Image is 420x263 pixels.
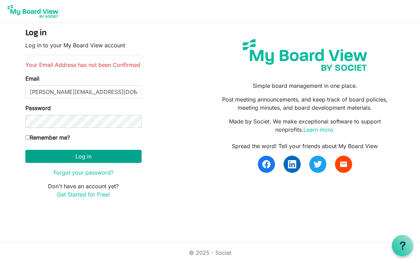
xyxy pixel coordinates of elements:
label: Remember me? [25,133,70,142]
img: My Board View Logo [5,3,60,20]
span: email [339,160,348,168]
p: Post meeting announcements, and keep track of board policies, meeting minutes, and board developm... [215,95,395,112]
p: Log in to your My Board View account [25,41,142,49]
button: Log in [25,150,142,163]
a: email [335,156,352,173]
img: my-board-view-societ.svg [238,34,372,76]
h4: Log in [25,28,142,38]
img: facebook.svg [262,160,271,168]
input: Remember me? [25,135,30,140]
a: Learn more. [303,126,335,133]
p: Don't have an account yet? [25,182,142,199]
a: © 2025 - Societ [189,249,231,256]
label: Password [25,104,51,112]
a: Get Started for Free! [57,191,110,198]
div: Spread the word! Tell your friends about My Board View [215,142,395,150]
label: Email [25,74,39,83]
img: linkedin.svg [288,160,296,168]
p: Simple board management in one place. [215,82,395,90]
a: Forgot your password? [53,169,113,176]
img: twitter.svg [314,160,322,168]
p: Made by Societ. We make exceptional software to support nonprofits. [215,117,395,134]
li: Your Email Address has not been Confirmed [25,61,142,69]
